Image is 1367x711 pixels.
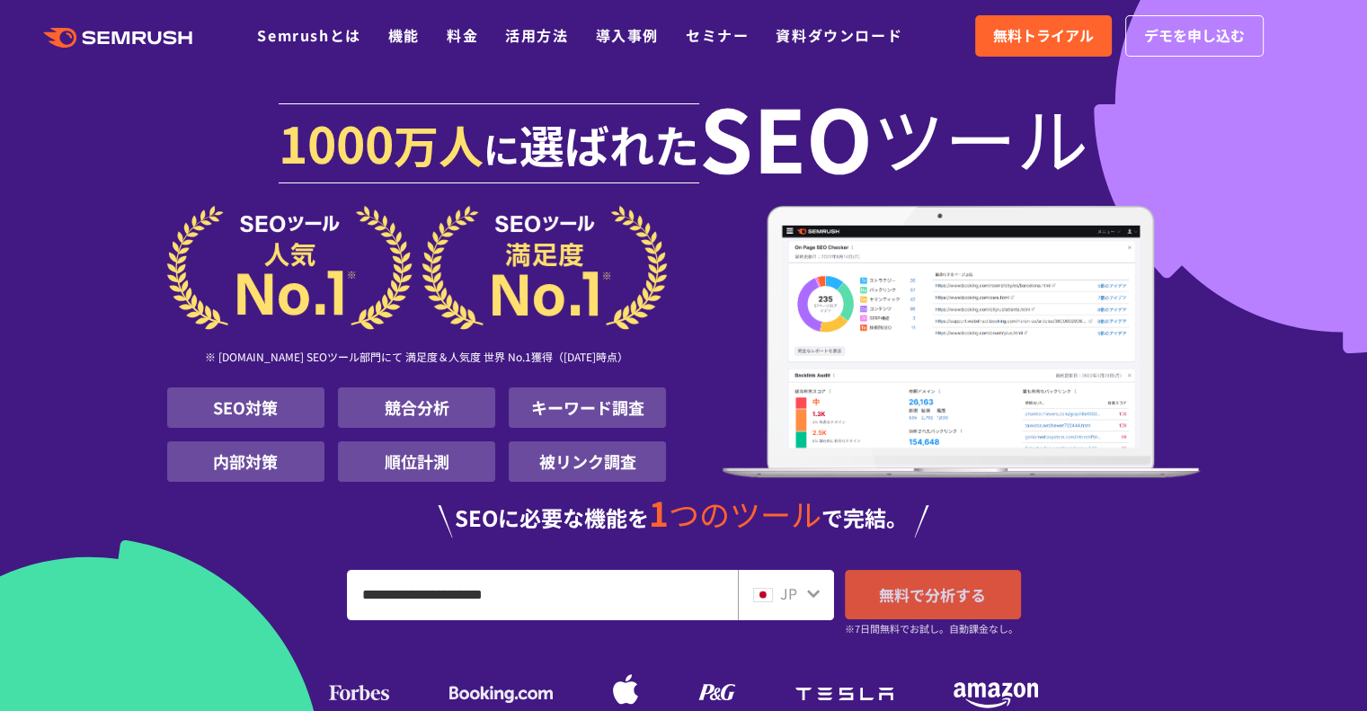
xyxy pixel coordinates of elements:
div: SEOに必要な機能を [167,496,1201,538]
a: 活用方法 [505,24,568,46]
a: デモを申し込む [1125,15,1264,57]
a: セミナー [686,24,749,46]
span: に [484,122,519,174]
span: JP [780,582,797,604]
li: キーワード調査 [509,387,666,428]
span: つのツール [669,492,821,536]
span: 万人 [394,111,484,176]
a: 無料で分析する [845,570,1021,619]
span: SEO [699,101,873,173]
span: 1 [649,488,669,537]
li: 競合分析 [338,387,495,428]
span: 無料で分析する [879,583,986,606]
li: 順位計測 [338,441,495,482]
span: で完結。 [821,502,908,533]
li: 被リンク調査 [509,441,666,482]
span: デモを申し込む [1144,24,1245,48]
span: 無料トライアル [993,24,1094,48]
a: 機能 [388,24,420,46]
span: ツール [873,101,1088,173]
a: Semrushとは [257,24,360,46]
span: 選ばれた [519,111,699,176]
li: SEO対策 [167,387,324,428]
li: 内部対策 [167,441,324,482]
a: 無料トライアル [975,15,1112,57]
a: 資料ダウンロード [776,24,902,46]
div: ※ [DOMAIN_NAME] SEOツール部門にて 満足度＆人気度 世界 No.1獲得（[DATE]時点） [167,330,667,387]
span: 1000 [279,106,394,178]
small: ※7日間無料でお試し。自動課金なし。 [845,620,1018,637]
input: URL、キーワードを入力してください [348,571,737,619]
a: 導入事例 [596,24,659,46]
a: 料金 [447,24,478,46]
